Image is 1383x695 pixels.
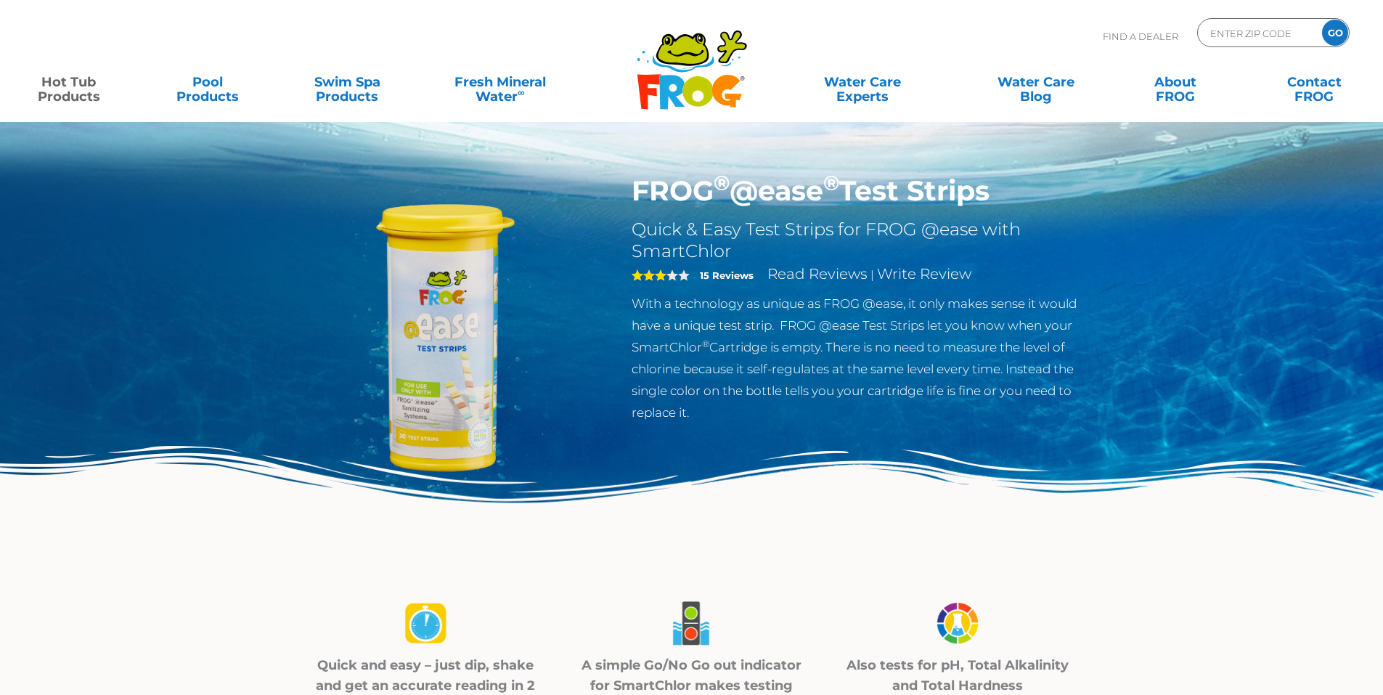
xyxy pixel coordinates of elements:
[293,68,401,97] a: Swim SpaProducts
[1260,68,1368,97] a: ContactFROG
[632,174,1106,208] h1: FROG @ease Test Strips
[518,86,525,98] sup: ∞
[714,170,730,195] sup: ®
[15,68,123,97] a: Hot TubProducts
[278,174,611,507] img: FROG-@ease-TS-Bottle.png
[632,293,1106,423] p: With a technology as unique as FROG @ease, it only makes sense it would have a unique test strip....
[632,269,666,281] span: 3
[982,68,1090,97] a: Water CareBlog
[1322,20,1348,46] input: GO
[1121,68,1229,97] a: AboutFROG
[823,170,839,195] sup: ®
[1103,18,1178,54] p: Find A Dealer
[1209,23,1307,44] input: Zip Code Form
[702,338,709,349] sup: ®
[870,268,874,282] span: |
[400,598,451,649] img: FROG @ease test strips-01
[666,598,717,649] img: FROG @ease test strips-02
[877,265,971,283] a: Write Review
[932,598,983,649] img: FROG @ease test strips-03
[775,68,950,97] a: Water CareExperts
[632,219,1106,262] h2: Quick & Easy Test Strips for FROG @ease with SmartChlor
[154,68,262,97] a: PoolProducts
[767,265,868,283] a: Read Reviews
[700,269,754,281] strong: 15 Reviews
[432,68,568,97] a: Fresh MineralWater∞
